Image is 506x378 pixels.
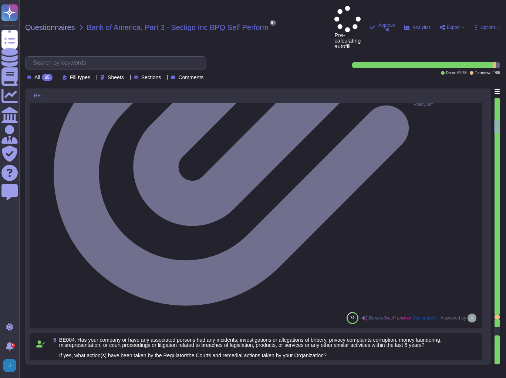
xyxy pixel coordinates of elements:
span: BE [34,93,41,98]
span: All [34,75,40,80]
span: Fill types [70,75,90,80]
span: Pre-calculating autofill [334,6,361,49]
span: 9+ [270,20,276,26]
span: Comments [178,75,203,80]
span: Export [447,25,460,30]
span: Bank of America, Part 3 - Sectigo Inc BPQ Self Perform [87,24,269,31]
span: Answered by [441,316,466,320]
span: Options [480,25,496,30]
span: Analytics [413,25,431,30]
span: Generative AI answer [369,316,411,320]
img: user [3,359,16,372]
span: 81 [350,316,354,320]
span: 5 [50,337,56,342]
span: Approve all [378,23,395,32]
span: Questionnaires [25,24,75,31]
span: Sheets [108,75,124,80]
img: user [468,314,476,322]
input: Search by keywords [29,57,206,70]
span: BE004: Has your company or have any associated persons had any incidents, investigations or alleg... [59,337,442,369]
button: Analytics [404,24,431,30]
span: To review: [475,71,492,75]
span: 1 / 65 [493,71,500,75]
button: user [1,357,21,374]
span: See sources [413,316,438,320]
span: 62 / 65 [457,71,466,75]
span: Sections [141,75,161,80]
span: Done: [446,71,456,75]
div: 9+ [11,343,15,348]
div: 65 [42,74,53,81]
button: Approve all [370,23,395,32]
